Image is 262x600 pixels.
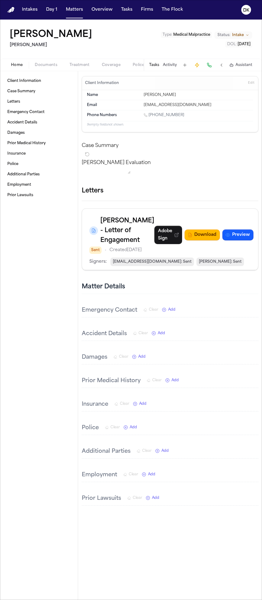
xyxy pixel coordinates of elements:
[133,331,148,336] button: Clear Accident Details
[7,7,15,13] a: Home
[147,378,162,383] button: Clear Prior Medical History
[133,496,142,500] span: Clear
[163,33,172,37] span: Type :
[5,97,73,107] a: Letters
[5,170,73,179] a: Additional Parties
[171,378,179,383] span: Add
[105,425,120,430] button: Clear Police
[232,33,244,38] span: Intake
[63,4,85,15] a: Matters
[82,186,103,196] h1: Letters
[143,307,158,312] button: Clear Emergency Contact
[124,425,137,430] button: Add New
[5,149,73,159] a: Insurance
[82,330,127,338] h3: Accident Details
[152,496,159,500] span: Add
[5,180,73,190] a: Employment
[82,400,108,409] h3: Insurance
[120,401,129,406] span: Clear
[70,63,90,68] span: Treatment
[155,448,169,453] button: Add New
[152,331,165,336] button: Add New
[5,159,73,169] a: Police
[10,42,95,49] h2: [PERSON_NAME]
[217,33,230,38] span: Status:
[149,307,158,312] span: Clear
[225,41,252,47] button: Edit DOL: 2025-08-08
[102,63,120,68] span: Coverage
[82,471,117,479] h3: Employment
[105,247,106,254] span: •
[193,61,201,69] button: Create Immediate Task
[133,63,144,68] span: Police
[5,107,73,117] a: Emergency Contact
[5,190,73,200] a: Prior Lawsuits
[142,448,152,453] span: Clear
[142,472,155,477] button: Add New
[132,354,145,359] button: Add New
[82,377,141,385] h3: Prior Medical History
[119,354,128,359] span: Clear
[248,81,254,85] span: Edit
[246,78,256,88] button: Edit
[84,81,120,86] h3: Client Information
[205,61,214,69] button: Make a Call
[138,331,148,336] span: Clear
[159,4,185,15] button: The Flock
[162,307,175,312] button: Add New
[138,4,156,15] button: Firms
[238,42,250,46] span: [DATE]
[35,63,57,68] span: Documents
[89,247,102,254] span: Sent
[89,4,115,15] button: Overview
[130,425,137,430] span: Add
[110,258,194,266] span: [EMAIL_ADDRESS][DOMAIN_NAME] : Sent
[89,258,107,265] p: Signers:
[181,61,189,69] button: Add Task
[5,86,73,96] a: Case Summary
[139,401,146,406] span: Add
[114,401,129,406] button: Clear Insurance
[229,63,252,68] button: Assistant
[82,353,107,362] h3: Damages
[161,32,212,38] button: Edit Type: Medical Malpractice
[144,103,253,108] div: [EMAIL_ADDRESS][DOMAIN_NAME]
[5,128,73,138] a: Damages
[5,118,73,127] a: Accident Details
[235,63,252,68] span: Assistant
[100,216,154,245] h3: [PERSON_NAME] - Letter of Engagement
[161,448,169,453] span: Add
[138,354,145,359] span: Add
[87,103,140,108] dt: Email
[163,63,177,68] button: Activity
[168,307,175,312] span: Add
[5,76,73,86] a: Client Information
[87,123,253,127] p: 9 empty fields not shown.
[20,4,40,15] a: Intakes
[227,42,237,46] span: DOL :
[154,226,182,244] a: Adobe Sign
[82,424,99,432] h3: Police
[196,258,244,266] span: [PERSON_NAME] : Sent
[82,159,258,166] p: [PERSON_NAME] Evaluation
[165,378,179,383] button: Add New
[109,247,142,254] p: Created [DATE]
[185,229,220,240] button: Download
[82,283,125,291] h2: Matter Details
[123,472,138,477] button: Clear Employment
[222,229,253,240] button: Preview
[10,29,92,40] h1: [PERSON_NAME]
[82,447,131,456] h3: Additional Parties
[110,425,120,430] span: Clear
[127,496,142,500] button: Clear Prior Lawsuits
[137,448,152,453] button: Clear Additional Parties
[87,113,117,118] span: Phone Numbers
[119,4,135,15] button: Tasks
[44,4,60,15] button: Day 1
[133,401,146,406] button: Add New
